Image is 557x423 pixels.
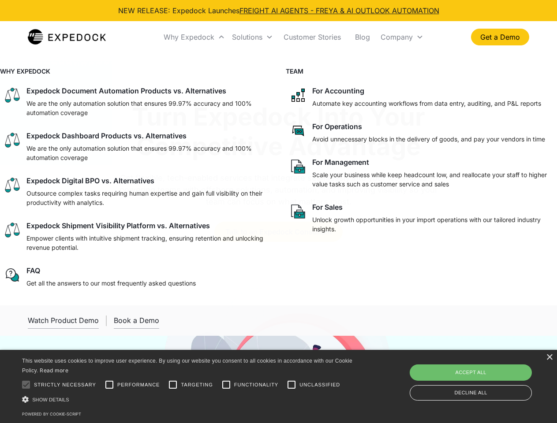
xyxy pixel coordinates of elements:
[28,316,99,325] div: Watch Product Demo
[239,6,439,15] a: FREIGHT AI AGENTS - FREYA & AI OUTLOOK AUTOMATION
[34,381,96,389] span: Strictly necessary
[312,99,541,108] p: Automate key accounting workflows from data entry, auditing, and P&L reports
[289,158,307,175] img: paper and bag icon
[32,397,69,402] span: Show details
[4,266,21,284] img: regular chat bubble icon
[26,86,226,95] div: Expedock Document Automation Products vs. Alternatives
[312,158,369,167] div: For Management
[410,328,557,423] iframe: Chat Widget
[289,122,307,140] img: rectangular chat bubble icon
[28,28,106,46] img: Expedock Logo
[26,266,40,275] div: FAQ
[232,33,262,41] div: Solutions
[26,99,268,117] p: We are the only automation solution that ensures 99.97% accuracy and 100% automation coverage
[312,122,362,131] div: For Operations
[289,203,307,220] img: paper and bag icon
[28,28,106,46] a: home
[228,22,277,52] div: Solutions
[26,278,196,288] p: Get all the answers to our most frequently asked questions
[118,5,439,16] div: NEW RELEASE: Expedock Launches
[377,22,427,52] div: Company
[26,176,154,185] div: Expedock Digital BPO vs. Alternatives
[26,144,268,162] p: We are the only automation solution that ensures 99.97% accuracy and 100% automation coverage
[277,22,348,52] a: Customer Stories
[22,395,355,404] div: Show details
[289,86,307,104] img: network like icon
[114,312,159,329] a: Book a Demo
[312,203,343,211] div: For Sales
[4,176,21,194] img: scale icon
[26,234,268,252] p: Empower clients with intuitive shipment tracking, ensuring retention and unlocking revenue potent...
[117,381,160,389] span: Performance
[312,86,364,95] div: For Accounting
[22,358,352,374] span: This website uses cookies to improve user experience. By using our website you consent to all coo...
[312,134,545,144] p: Avoid unnecessary blocks in the delivery of goods, and pay your vendors in time
[40,367,68,374] a: Read more
[4,131,21,149] img: scale icon
[381,33,413,41] div: Company
[160,22,228,52] div: Why Expedock
[234,381,278,389] span: Functionality
[26,221,210,230] div: Expedock Shipment Visibility Platform vs. Alternatives
[164,33,214,41] div: Why Expedock
[181,381,213,389] span: Targeting
[471,29,529,45] a: Get a Demo
[312,215,554,234] p: Unlock growth opportunities in your import operations with our tailored industry insights.
[312,170,554,189] p: Scale your business while keep headcount low, and reallocate your staff to higher value tasks suc...
[26,189,268,207] p: Outsource complex tasks requiring human expertise and gain full visibility on their productivity ...
[26,131,187,140] div: Expedock Dashboard Products vs. Alternatives
[4,221,21,239] img: scale icon
[22,412,81,416] a: Powered by cookie-script
[4,86,21,104] img: scale icon
[299,381,340,389] span: Unclassified
[28,312,99,329] a: open lightbox
[348,22,377,52] a: Blog
[114,316,159,325] div: Book a Demo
